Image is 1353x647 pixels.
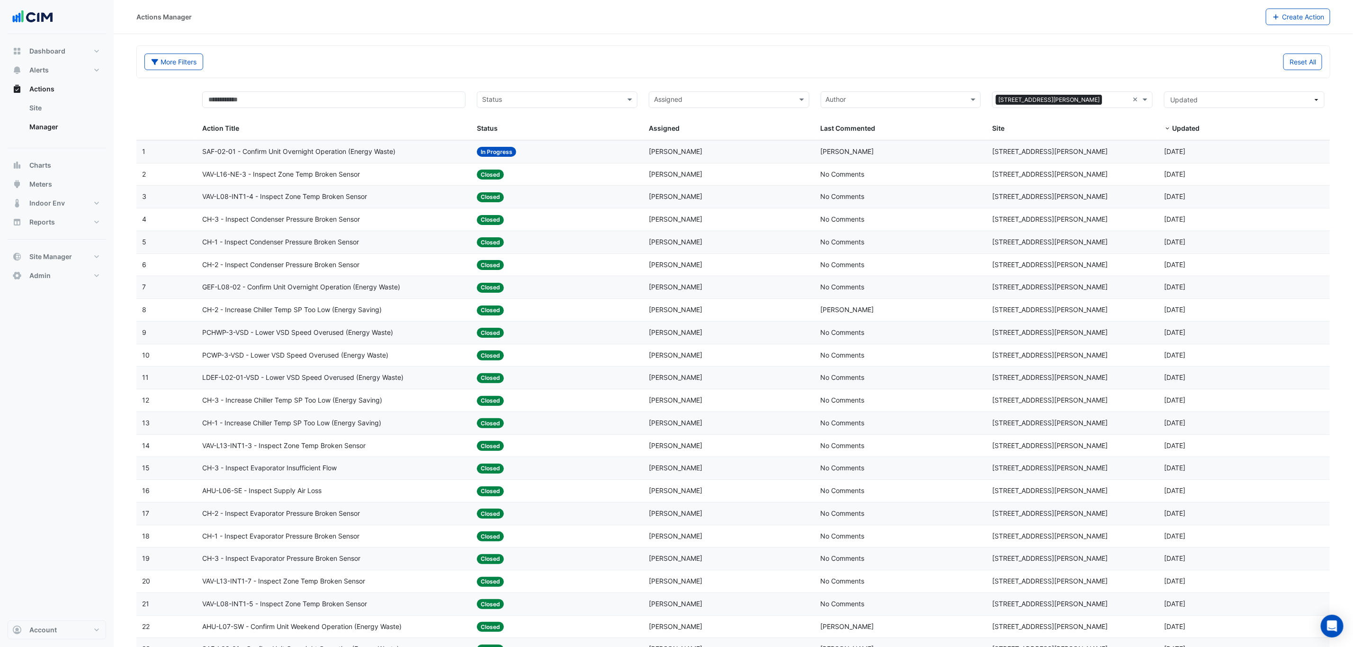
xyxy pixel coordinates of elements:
span: [STREET_ADDRESS][PERSON_NAME] [992,170,1108,178]
span: No Comments [821,192,865,200]
span: No Comments [821,238,865,246]
span: No Comments [821,441,865,449]
span: Indoor Env [29,198,65,208]
span: [STREET_ADDRESS][PERSON_NAME] [992,554,1108,562]
span: 12 [142,396,149,404]
span: 2025-08-05T12:08:39.653 [1164,215,1185,223]
span: Last Commented [821,124,876,132]
span: [STREET_ADDRESS][PERSON_NAME] [992,486,1108,494]
span: Reports [29,217,55,227]
span: [PERSON_NAME] [649,215,702,223]
button: Meters [8,175,106,194]
span: Closed [477,418,504,428]
span: 2025-08-05T12:07:16.073 [1164,373,1185,381]
span: Dashboard [29,46,65,56]
app-icon: Alerts [12,65,22,75]
span: [PERSON_NAME] [649,147,702,155]
span: Closed [477,464,504,474]
span: VAV-L08-INT1-4 - Inspect Zone Temp Broken Sensor [202,191,367,202]
span: [PERSON_NAME] [649,600,702,608]
span: Closed [477,237,504,247]
span: 2025-08-05T12:07:28.560 [1164,306,1185,314]
span: [STREET_ADDRESS][PERSON_NAME] [992,192,1108,200]
span: [PERSON_NAME] [821,306,874,314]
span: Closed [477,577,504,587]
div: Actions Manager [136,12,192,22]
span: Clear [1132,94,1140,105]
span: 2025-08-05T12:06:34.718 [1164,532,1185,540]
img: Company Logo [11,8,54,27]
span: SAF-02-01 - Confirm Unit Overnight Operation (Energy Waste) [202,146,395,157]
span: [STREET_ADDRESS][PERSON_NAME] [992,419,1108,427]
app-icon: Admin [12,271,22,280]
span: [STREET_ADDRESS][PERSON_NAME] [992,441,1108,449]
span: 2025-08-05T12:08:36.662 [1164,238,1185,246]
span: [PERSON_NAME] [649,373,702,381]
span: No Comments [821,577,865,585]
button: More Filters [144,54,203,70]
span: 11 [142,373,149,381]
span: [STREET_ADDRESS][PERSON_NAME] [992,396,1108,404]
span: 2025-08-05T12:07:55.138 [1164,283,1185,291]
span: Status [477,124,498,132]
span: CH-3 - Inspect Evaporator Insufficient Flow [202,463,337,474]
span: 2025-08-05T12:08:31.546 [1164,261,1185,269]
span: No Comments [821,328,865,336]
span: No Comments [821,486,865,494]
span: 15 [142,464,150,472]
span: 2025-08-05T12:06:39.007 [1164,509,1185,517]
span: 21 [142,600,149,608]
button: Reports [8,213,106,232]
button: Alerts [8,61,106,80]
span: [PERSON_NAME] [649,509,702,517]
button: Actions [8,80,106,99]
span: No Comments [821,464,865,472]
button: Charts [8,156,106,175]
span: [STREET_ADDRESS][PERSON_NAME] [992,283,1108,291]
span: 8 [142,306,146,314]
span: 17 [142,509,149,517]
span: [PERSON_NAME] [649,351,702,359]
span: Account [29,625,57,635]
span: Closed [477,215,504,225]
span: No Comments [821,283,865,291]
span: Closed [477,599,504,609]
span: 22 [142,622,150,630]
span: VAV-L13-INT1-7 - Inspect Zone Temp Broken Sensor [202,576,365,587]
button: Dashboard [8,42,106,61]
span: No Comments [821,396,865,404]
span: 2025-08-05T12:06:03.545 [1164,577,1185,585]
div: Actions [8,99,106,140]
span: CH-1 - Increase Chiller Temp SP Too Low (Energy Saving) [202,418,381,429]
span: [PERSON_NAME] [649,622,702,630]
span: 9 [142,328,146,336]
span: 2025-08-05T12:06:54.796 [1164,441,1185,449]
span: AHU-L06-SE - Inspect Supply Air Loss [202,485,322,496]
span: [STREET_ADDRESS][PERSON_NAME] [992,464,1108,472]
span: VAV-L13-INT1-3 - Inspect Zone Temp Broken Sensor [202,440,366,451]
span: 2025-08-05T12:07:12.619 [1164,396,1185,404]
span: [PERSON_NAME] [821,147,874,155]
span: [STREET_ADDRESS][PERSON_NAME] [992,147,1108,155]
span: 2025-08-05T12:07:19.279 [1164,351,1185,359]
span: Closed [477,531,504,541]
span: Closed [477,396,504,406]
span: Alerts [29,65,49,75]
span: [STREET_ADDRESS][PERSON_NAME] [992,351,1108,359]
span: [STREET_ADDRESS][PERSON_NAME] [992,373,1108,381]
span: 2 [142,170,146,178]
span: Site [992,124,1004,132]
span: Closed [477,509,504,519]
button: Create Action [1266,9,1331,25]
a: Manager [22,117,106,136]
span: Site Manager [29,252,72,261]
span: [STREET_ADDRESS][PERSON_NAME] [992,532,1108,540]
span: Closed [477,554,504,564]
span: Closed [477,350,504,360]
span: [STREET_ADDRESS][PERSON_NAME] [992,600,1108,608]
span: [STREET_ADDRESS][PERSON_NAME] [996,95,1102,105]
span: [PERSON_NAME] [649,306,702,314]
span: 4 [142,215,146,223]
span: [STREET_ADDRESS][PERSON_NAME] [992,261,1108,269]
span: [PERSON_NAME] [649,554,702,562]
